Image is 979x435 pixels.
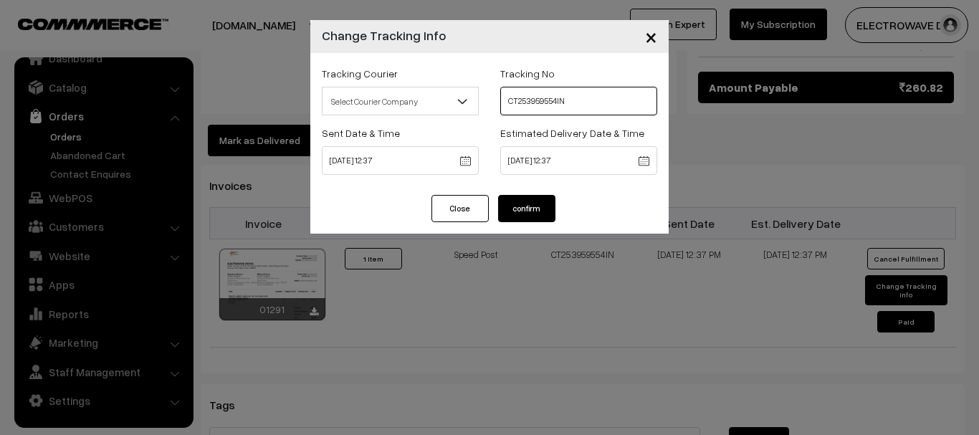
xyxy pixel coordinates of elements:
label: Tracking No [500,66,555,81]
label: Estimated Delivery Date & Time [500,125,644,140]
label: Sent Date & Time [322,125,400,140]
h4: Change Tracking Info [322,26,446,45]
span: Select Courier Company [322,87,479,115]
input: Sent Date & Time [322,146,479,175]
input: Tracking No [500,87,657,115]
button: Close [634,14,669,59]
button: confirm [498,195,555,222]
span: × [645,23,657,49]
label: Tracking Courier [322,66,398,81]
input: Estimated Delivery Date & Time [500,146,657,175]
button: Close [431,195,489,222]
span: Select Courier Company [323,89,478,114]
